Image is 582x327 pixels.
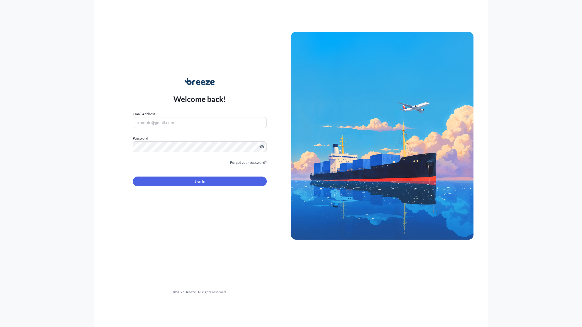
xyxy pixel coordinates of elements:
div: © 2025 Breeze. All rights reserved. [109,289,291,295]
input: example@gmail.com [133,117,267,128]
span: Sign In [195,178,205,184]
img: Ship illustration [291,32,473,239]
button: Show password [259,144,264,149]
label: Password [133,135,267,141]
button: Sign In [133,177,267,186]
a: Forgot your password? [230,160,267,166]
p: Welcome back! [173,94,226,104]
label: Email Address [133,111,155,117]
